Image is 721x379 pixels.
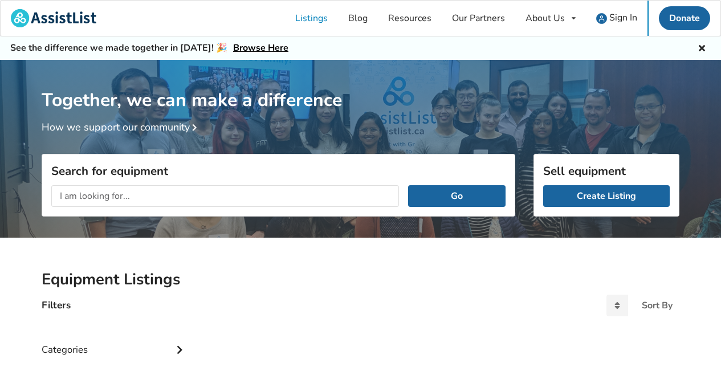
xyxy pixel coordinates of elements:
a: Resources [378,1,442,36]
h2: Equipment Listings [42,270,679,290]
img: user icon [596,13,607,24]
div: Categories [42,321,188,361]
a: Create Listing [543,185,670,207]
a: Browse Here [233,42,288,54]
h5: See the difference we made together in [DATE]! 🎉 [10,42,288,54]
h1: Together, we can make a difference [42,60,679,112]
a: Donate [659,6,710,30]
a: user icon Sign In [586,1,647,36]
a: Our Partners [442,1,515,36]
h3: Sell equipment [543,164,670,178]
div: About Us [526,14,565,23]
h3: Search for equipment [51,164,506,178]
div: Sort By [642,301,673,310]
input: I am looking for... [51,185,399,207]
img: assistlist-logo [11,9,96,27]
a: Listings [285,1,338,36]
a: How we support our community [42,120,201,134]
a: Blog [338,1,378,36]
button: Go [408,185,506,207]
h4: Filters [42,299,71,312]
span: Sign In [609,11,637,24]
